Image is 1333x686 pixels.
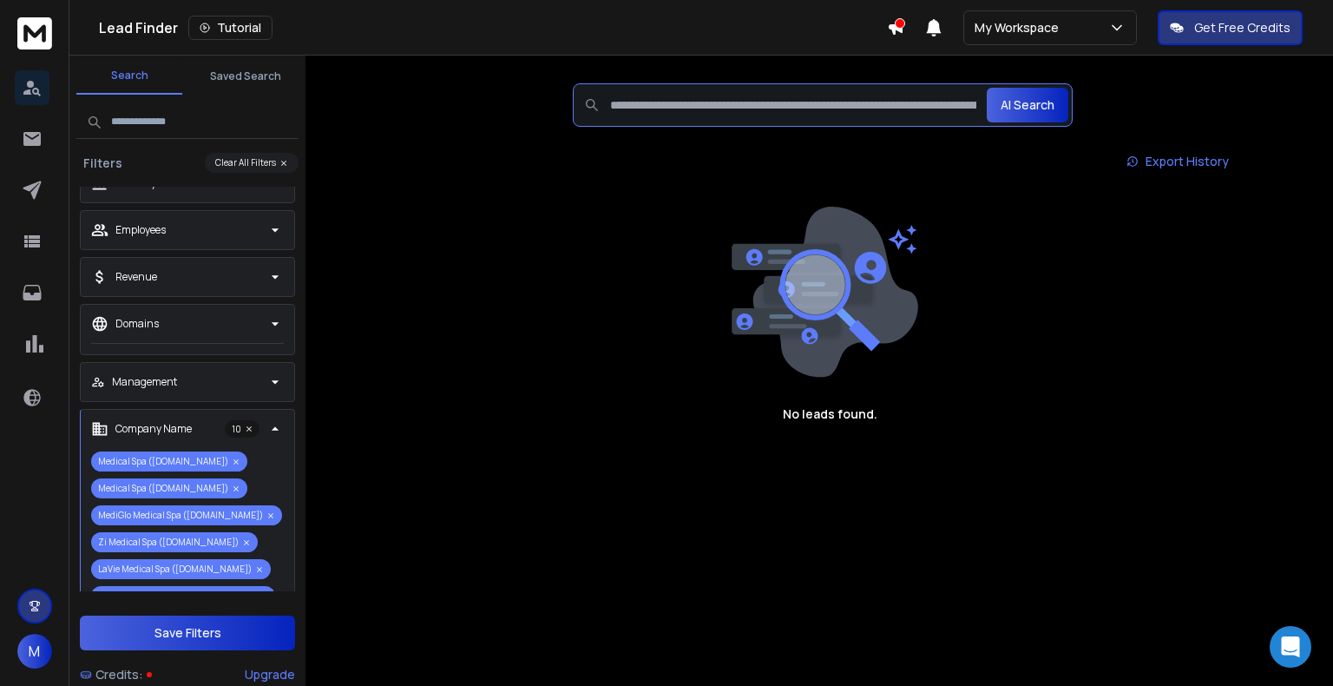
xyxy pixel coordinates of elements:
p: MediGlo Medical Spa ([DOMAIN_NAME]) [91,505,282,525]
button: Search [76,58,182,95]
button: Tutorial [188,16,273,40]
p: Domains [115,317,159,331]
p: Medical Spa ([DOMAIN_NAME]) [91,452,247,472]
button: AI Search [987,88,1068,122]
h3: Filters [76,155,129,172]
div: Upgrade [245,666,295,683]
h1: No leads found. [783,406,877,423]
p: LaVie Medical Spa ([DOMAIN_NAME]) [91,559,271,579]
p: Zi Medical Spa ([DOMAIN_NAME]) [91,532,258,552]
p: Get Free Credits [1194,19,1290,36]
button: Saved Search [193,59,299,94]
img: image [727,207,918,378]
button: Save Filters [80,616,295,650]
span: Credits: [95,666,143,683]
a: Export History [1113,144,1243,179]
button: M [17,634,52,669]
button: Clear All Filters [205,153,299,173]
p: Medical Spa Expert ([DOMAIN_NAME]) [91,586,275,606]
p: Company Name [115,422,192,436]
p: Management [112,375,177,389]
p: Medical Spa ([DOMAIN_NAME]) [91,478,247,498]
p: My Workspace [975,19,1066,36]
p: Employees [115,223,166,237]
div: Lead Finder [99,16,887,40]
p: 10 [225,420,259,438]
button: Get Free Credits [1158,10,1303,45]
div: Open Intercom Messenger [1270,626,1311,668]
p: Revenue [115,270,157,284]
